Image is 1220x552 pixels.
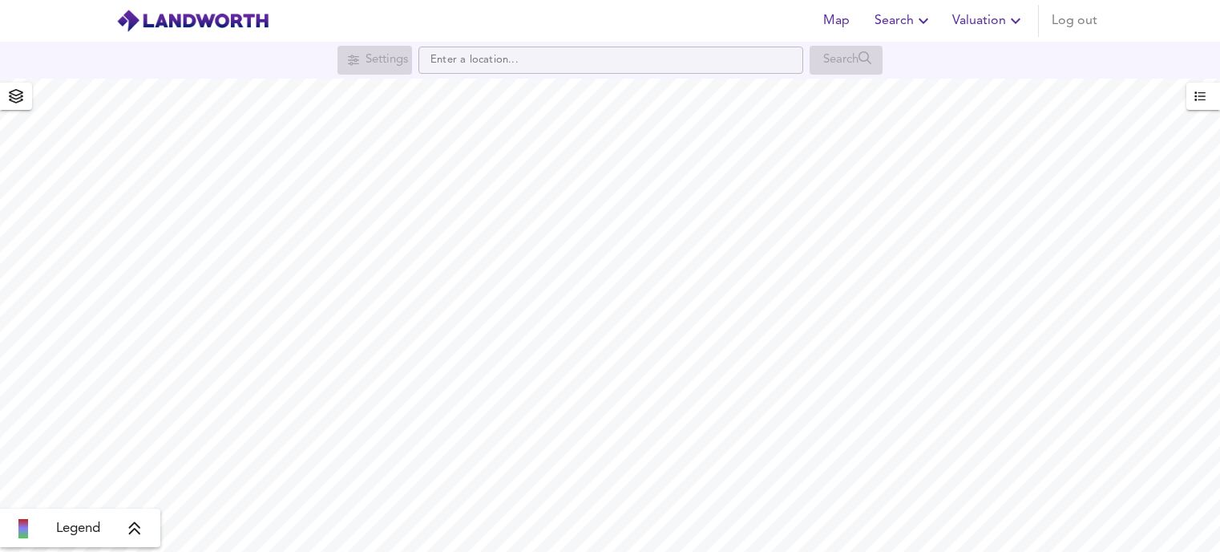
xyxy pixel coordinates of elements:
[946,5,1032,37] button: Valuation
[875,10,933,32] span: Search
[817,10,855,32] span: Map
[810,46,883,75] div: Search for a location first or explore the map
[810,5,862,37] button: Map
[952,10,1025,32] span: Valuation
[1045,5,1104,37] button: Log out
[337,46,412,75] div: Search for a location first or explore the map
[868,5,939,37] button: Search
[116,9,269,33] img: logo
[418,47,803,74] input: Enter a location...
[56,519,100,538] span: Legend
[1052,10,1097,32] span: Log out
